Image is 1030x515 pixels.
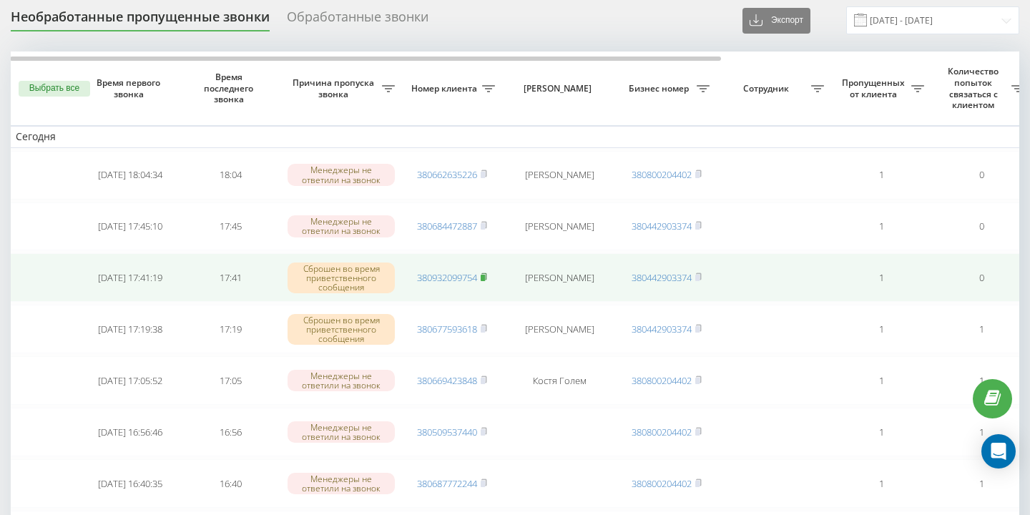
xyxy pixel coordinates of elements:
td: 18:04 [180,151,280,200]
div: Менеджеры не ответили на звонок [288,370,395,391]
a: 380800204402 [632,374,692,387]
span: [PERSON_NAME] [514,83,604,94]
button: Выбрать все [19,81,90,97]
td: [DATE] 17:05:52 [80,356,180,405]
a: 380669423848 [417,374,477,387]
div: Open Intercom Messenger [981,434,1016,469]
div: Сброшен во время приветственного сообщения [288,263,395,294]
td: 1 [831,202,931,251]
td: 17:41 [180,253,280,302]
a: 380800204402 [632,477,692,490]
span: Причина пропуска звонка [288,77,382,99]
td: 16:56 [180,408,280,456]
div: Менеджеры не ответили на звонок [288,215,395,237]
td: [DATE] 16:56:46 [80,408,180,456]
td: [DATE] 18:04:34 [80,151,180,200]
a: 380509537440 [417,426,477,438]
a: 380800204402 [632,426,692,438]
td: [PERSON_NAME] [502,202,617,251]
td: [PERSON_NAME] [502,305,617,353]
div: Менеджеры не ответили на звонок [288,473,395,494]
span: Время последнего звонка [192,72,269,105]
td: [DATE] 17:19:38 [80,305,180,353]
td: 1 [831,408,931,456]
span: Пропущенных от клиента [838,77,911,99]
a: 380684472887 [417,220,477,232]
td: 17:05 [180,356,280,405]
button: Экспорт [742,8,810,34]
a: 380687772244 [417,477,477,490]
span: Время первого звонка [92,77,169,99]
td: 1 [831,151,931,200]
td: 17:19 [180,305,280,353]
td: Костя Голем [502,356,617,405]
div: Обработанные звонки [287,9,428,31]
td: 16:40 [180,459,280,508]
div: Сброшен во время приветственного сообщения [288,314,395,345]
a: 380800204402 [632,168,692,181]
a: 380442903374 [632,220,692,232]
td: [DATE] 17:45:10 [80,202,180,251]
a: 380662635226 [417,168,477,181]
a: 380442903374 [632,271,692,284]
span: Номер клиента [409,83,482,94]
td: 17:45 [180,202,280,251]
div: Необработанные пропущенные звонки [11,9,270,31]
td: [PERSON_NAME] [502,151,617,200]
div: Менеджеры не ответили на звонок [288,164,395,185]
td: [DATE] 17:41:19 [80,253,180,302]
a: 380677593618 [417,323,477,335]
td: 1 [831,459,931,508]
td: 1 [831,305,931,353]
td: [DATE] 16:40:35 [80,459,180,508]
a: 380932099754 [417,271,477,284]
span: Сотрудник [724,83,811,94]
td: 1 [831,356,931,405]
span: Бизнес номер [624,83,697,94]
td: 1 [831,253,931,302]
td: [PERSON_NAME] [502,253,617,302]
a: 380442903374 [632,323,692,335]
div: Менеджеры не ответили на звонок [288,421,395,443]
span: Количество попыток связаться с клиентом [938,66,1011,110]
